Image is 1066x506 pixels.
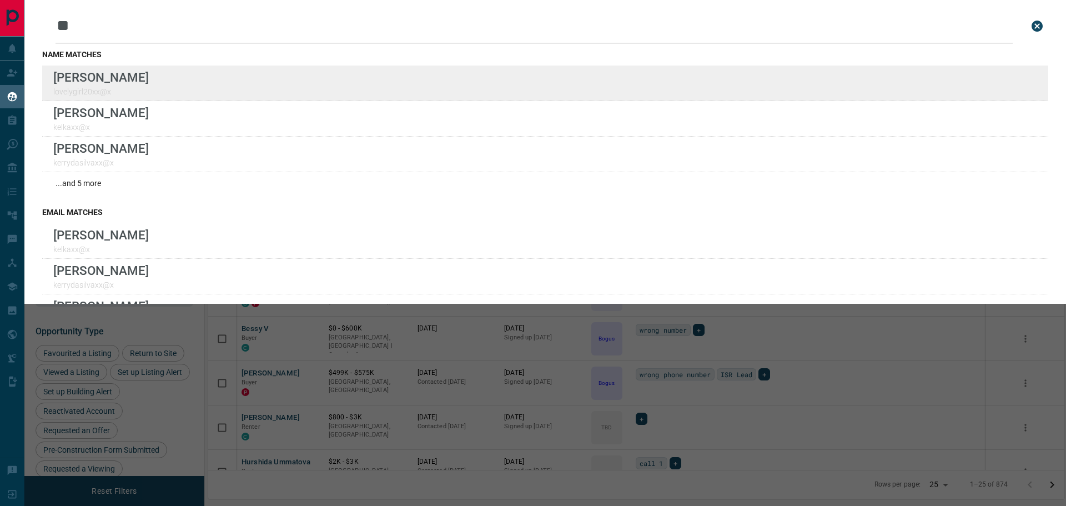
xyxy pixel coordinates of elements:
p: kerrydasilvaxx@x [53,158,149,167]
p: kerrydasilvaxx@x [53,280,149,289]
p: [PERSON_NAME] [53,228,149,242]
p: kelkaxx@x [53,123,149,132]
p: [PERSON_NAME] [53,263,149,278]
button: close search bar [1026,15,1048,37]
p: [PERSON_NAME] [53,141,149,156]
h3: name matches [42,50,1048,59]
p: [PERSON_NAME] [53,106,149,120]
p: kelkaxx@x [53,245,149,254]
h3: email matches [42,208,1048,217]
p: [PERSON_NAME] [53,299,149,313]
div: ...and 5 more [42,172,1048,194]
p: lovelygirl20xx@x [53,87,149,96]
p: [PERSON_NAME] [53,70,149,84]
